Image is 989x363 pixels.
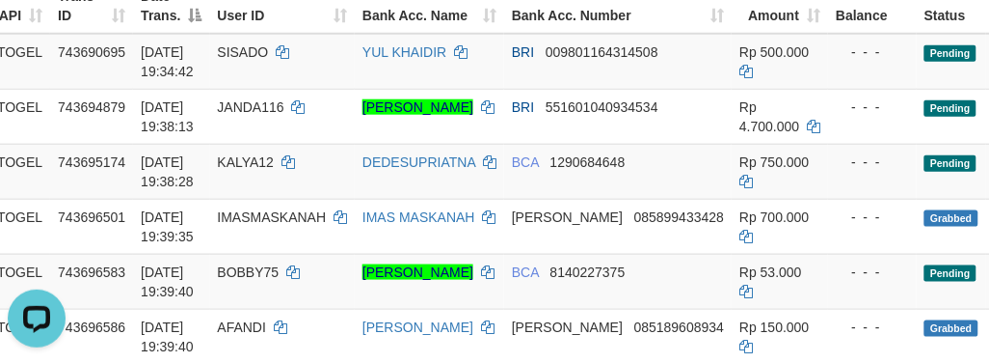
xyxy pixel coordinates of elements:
[58,209,125,225] span: 743696501
[362,154,475,170] a: DEDESUPRIATNA
[141,154,194,189] span: [DATE] 19:38:28
[362,265,473,280] a: [PERSON_NAME]
[634,320,724,335] span: Copy 085189608934 to clipboard
[836,208,909,227] div: - - -
[836,98,909,117] div: - - -
[141,209,194,244] span: [DATE] 19:39:35
[546,44,658,60] span: Copy 009801164314508 to clipboard
[512,99,534,115] span: BRI
[512,209,623,225] span: [PERSON_NAME]
[141,265,194,299] span: [DATE] 19:39:40
[218,44,269,60] span: SISADO
[550,154,626,170] span: Copy 1290684648 to clipboard
[512,265,539,280] span: BCA
[836,263,909,282] div: - - -
[141,44,194,79] span: [DATE] 19:34:42
[739,209,809,225] span: Rp 700.000
[634,209,724,225] span: Copy 085899433428 to clipboard
[362,44,446,60] a: YUL KHAIDIR
[141,99,194,134] span: [DATE] 19:38:13
[836,318,909,337] div: - - -
[739,44,809,60] span: Rp 500.000
[739,99,799,134] span: Rp 4.700.000
[362,99,473,115] a: [PERSON_NAME]
[924,155,976,172] span: Pending
[739,320,809,335] span: Rp 150.000
[512,320,623,335] span: [PERSON_NAME]
[218,320,267,335] span: AFANDI
[58,320,125,335] span: 743696586
[512,154,539,170] span: BCA
[218,99,284,115] span: JANDA116
[141,320,194,354] span: [DATE] 19:39:40
[8,8,66,66] button: Open LiveChat chat widget
[218,154,275,170] span: KALYA12
[739,154,809,170] span: Rp 750.000
[218,209,327,225] span: IMASMASKANAH
[58,99,125,115] span: 743694879
[218,265,280,280] span: BOBBY75
[550,265,626,280] span: Copy 8140227375 to clipboard
[836,42,909,62] div: - - -
[58,44,125,60] span: 743690695
[924,321,978,337] span: Grabbed
[58,154,125,170] span: 743695174
[924,100,976,117] span: Pending
[58,265,125,280] span: 743696583
[924,210,978,227] span: Grabbed
[546,99,658,115] span: Copy 551601040934534 to clipboard
[924,265,976,282] span: Pending
[836,153,909,172] div: - - -
[739,265,802,280] span: Rp 53.000
[362,320,473,335] a: [PERSON_NAME]
[362,209,475,225] a: IMAS MASKANAH
[512,44,534,60] span: BRI
[924,45,976,62] span: Pending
